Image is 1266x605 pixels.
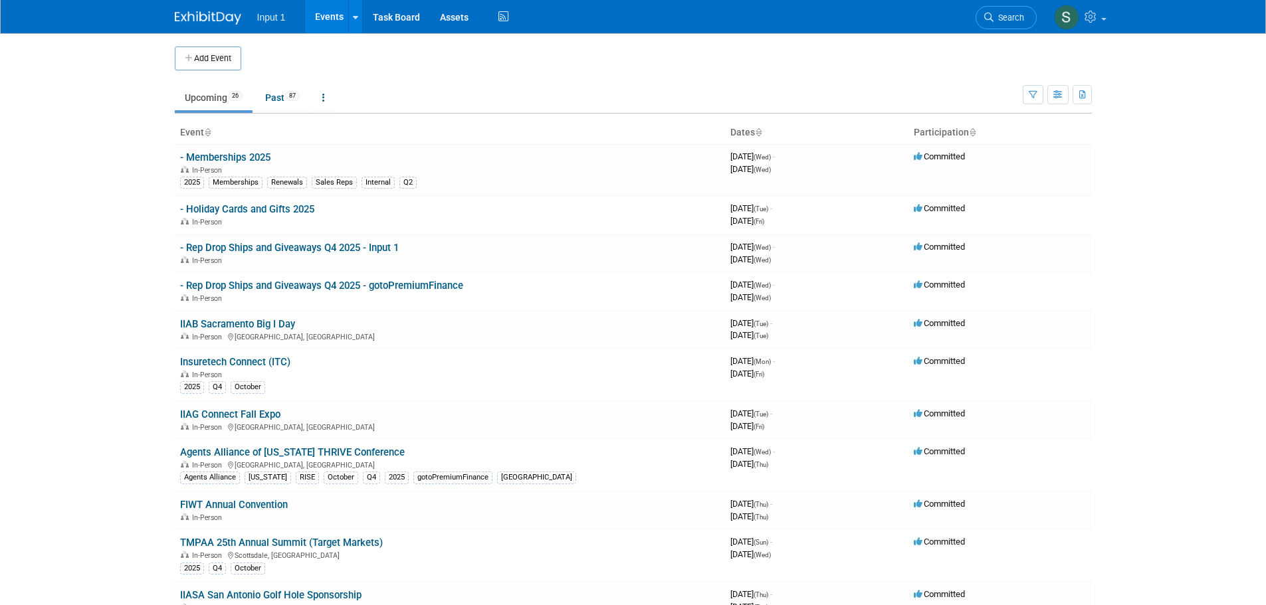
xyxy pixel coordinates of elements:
span: (Wed) [754,256,771,264]
span: [DATE] [730,549,771,559]
img: In-Person Event [181,551,189,558]
span: [DATE] [730,280,775,290]
span: (Thu) [754,591,768,598]
span: [DATE] [730,421,764,431]
span: (Thu) [754,501,768,508]
span: - [773,151,775,161]
img: In-Person Event [181,371,189,377]
span: Input 1 [257,12,286,23]
span: (Wed) [754,153,771,161]
img: In-Person Event [181,166,189,173]
a: Search [976,6,1037,29]
div: Q4 [209,381,226,393]
div: Sales Reps [312,177,357,189]
div: Renewals [267,177,307,189]
span: (Wed) [754,282,771,289]
a: Insuretech Connect (ITC) [180,356,290,368]
div: [GEOGRAPHIC_DATA], [GEOGRAPHIC_DATA] [180,331,720,341]
div: October [231,562,265,574]
a: - Rep Drop Ships and Giveaways Q4 2025 - gotoPremiumFinance [180,280,463,292]
a: - Memberships 2025 [180,151,270,163]
span: In-Person [192,333,226,341]
span: Committed [914,356,965,366]
div: 2025 [385,472,409,483]
span: In-Person [192,218,226,226]
img: In-Person Event [181,461,189,468]
div: Memberships [209,177,263,189]
span: In-Person [192,294,226,303]
span: [DATE] [730,499,772,509]
span: Committed [914,499,965,509]
span: In-Person [192,513,226,522]
div: [GEOGRAPHIC_DATA] [497,472,576,483]
span: (Mon) [754,358,771,365]
span: - [773,242,775,252]
a: Sort by Start Date [755,127,762,137]
span: Committed [914,318,965,328]
div: RISE [296,472,319,483]
img: In-Person Event [181,294,189,301]
span: Search [994,13,1024,23]
span: In-Person [192,256,226,265]
span: Committed [914,203,965,213]
span: (Tue) [754,205,768,213]
span: - [770,203,772,213]
span: [DATE] [730,589,772,599]
a: IIASA San Antonio Golf Hole Sponsorship [180,589,362,601]
span: In-Person [192,461,226,470]
div: [GEOGRAPHIC_DATA], [GEOGRAPHIC_DATA] [180,421,720,432]
span: [DATE] [730,446,775,456]
span: [DATE] [730,242,775,252]
span: In-Person [192,371,226,379]
span: - [773,446,775,456]
div: [US_STATE] [245,472,291,483]
span: (Wed) [754,166,771,173]
th: Participation [908,122,1092,144]
th: Dates [725,122,908,144]
span: Committed [914,446,965,456]
span: - [770,318,772,328]
div: October [231,381,265,393]
span: [DATE] [730,511,768,521]
span: [DATE] [730,151,775,161]
span: [DATE] [730,318,772,328]
span: In-Person [192,166,226,175]
span: (Fri) [754,423,764,430]
span: - [773,280,775,290]
a: Sort by Event Name [204,127,211,137]
a: Upcoming26 [175,85,253,110]
button: Add Event [175,46,241,70]
span: (Wed) [754,244,771,251]
span: (Fri) [754,218,764,225]
div: [GEOGRAPHIC_DATA], [GEOGRAPHIC_DATA] [180,459,720,470]
a: - Holiday Cards and Gifts 2025 [180,203,314,215]
a: IIAG Connect Fall Expo [180,408,280,420]
span: 26 [228,91,243,101]
div: Q2 [399,177,417,189]
span: (Sun) [754,539,768,546]
img: In-Person Event [181,256,189,263]
span: (Wed) [754,294,771,302]
span: (Tue) [754,320,768,327]
span: [DATE] [730,537,772,547]
span: In-Person [192,423,226,432]
div: Agents Alliance [180,472,240,483]
div: October [324,472,358,483]
span: - [770,537,772,547]
img: In-Person Event [181,513,189,520]
span: [DATE] [730,216,764,226]
span: (Fri) [754,371,764,378]
img: In-Person Event [181,218,189,224]
a: Sort by Participation Type [969,127,976,137]
a: TMPAA 25th Annual Summit (Target Markets) [180,537,383,549]
span: (Tue) [754,410,768,418]
img: In-Person Event [181,333,189,339]
div: Internal [362,177,395,189]
div: gotoPremiumFinance [413,472,492,483]
span: [DATE] [730,408,772,418]
div: Scottsdale, [GEOGRAPHIC_DATA] [180,549,720,560]
img: Susan Stout [1054,5,1079,30]
span: Committed [914,589,965,599]
span: [DATE] [730,292,771,302]
div: Q4 [209,562,226,574]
